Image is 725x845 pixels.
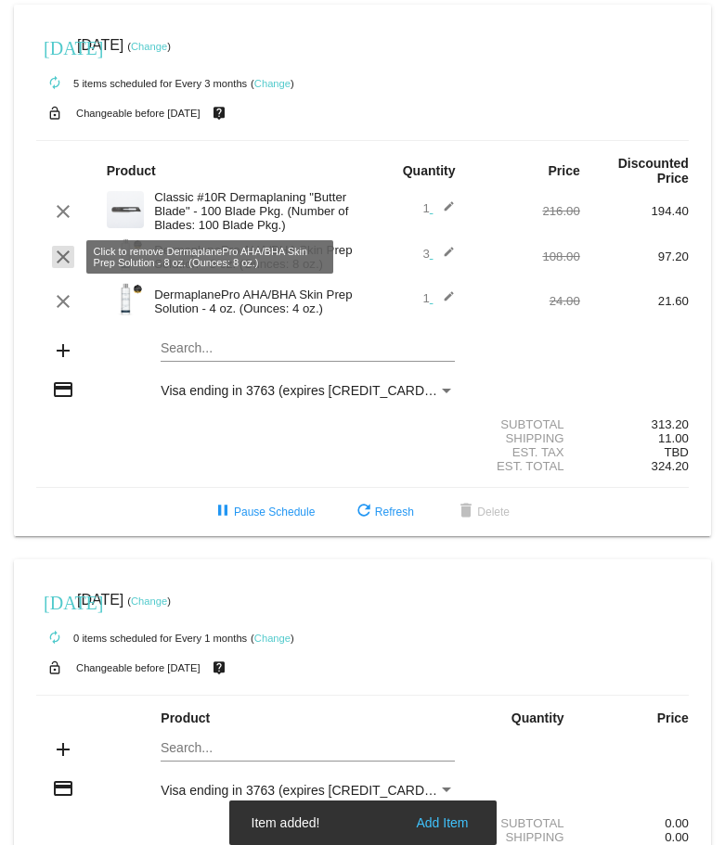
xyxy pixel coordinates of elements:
[107,191,144,228] img: dermaplanepro-10r-dermaplaning-blade-up-close.png
[161,341,455,356] input: Search...
[52,290,74,313] mat-icon: clear
[618,156,689,186] strong: Discounted Price
[212,501,234,523] mat-icon: pause
[161,711,210,725] strong: Product
[131,41,167,52] a: Change
[76,108,201,119] small: Changeable before [DATE]
[580,204,689,218] div: 194.40
[208,656,230,680] mat-icon: live_help
[252,813,474,832] simple-snack-bar: Item added!
[161,741,455,756] input: Search...
[251,78,294,89] small: ( )
[52,738,74,761] mat-icon: add
[403,163,456,178] strong: Quantity
[580,294,689,308] div: 21.60
[472,431,580,445] div: Shipping
[208,101,230,125] mat-icon: live_help
[353,506,414,519] span: Refresh
[76,662,201,673] small: Changeable before [DATE]
[580,417,689,431] div: 313.20
[580,250,689,263] div: 97.20
[44,72,66,95] mat-icon: autorenew
[52,200,74,223] mat-icon: clear
[338,495,429,529] button: Refresh
[472,294,580,308] div: 24.00
[657,711,689,725] strong: Price
[472,445,580,459] div: Est. Tax
[472,204,580,218] div: 216.00
[455,501,477,523] mat-icon: delete
[127,41,171,52] small: ( )
[52,777,74,800] mat-icon: credit_card
[52,246,74,268] mat-icon: clear
[131,595,167,607] a: Change
[472,250,580,263] div: 108.00
[145,190,362,232] div: Classic #10R Dermaplaning "Butter Blade" - 100 Blade Pkg. (Number of Blades: 100 Blade Pkg.)
[107,163,156,178] strong: Product
[472,816,580,830] div: Subtotal
[145,288,362,315] div: DermaplanePro AHA/BHA Skin Prep Solution - 4 oz. (Ounces: 4 oz.)
[422,291,455,305] span: 1
[472,830,580,844] div: Shipping
[44,35,66,58] mat-icon: [DATE]
[433,200,455,223] mat-icon: edit
[410,813,473,832] button: Add Item
[353,501,375,523] mat-icon: refresh
[422,247,455,261] span: 3
[665,445,689,459] span: TBD
[580,816,689,830] div: 0.00
[652,459,689,473] span: 324.20
[44,627,66,649] mat-icon: autorenew
[511,711,564,725] strong: Quantity
[161,383,472,398] span: Visa ending in 3763 (expires [CREDIT_CARD_DATA])
[472,417,580,431] div: Subtotal
[254,78,291,89] a: Change
[161,383,455,398] mat-select: Payment Method
[107,237,144,274] img: Cart-Images-24.png
[44,656,66,680] mat-icon: lock_open
[145,243,362,271] div: DermaplanePro AHA/BHA Skin Prep Solution - 8 oz. (Ounces: 8 oz.)
[472,459,580,473] div: Est. Total
[212,506,315,519] span: Pause Schedule
[36,78,247,89] small: 5 items scheduled for Every 3 months
[665,830,689,844] span: 0.00
[161,783,455,798] mat-select: Payment Method
[52,339,74,362] mat-icon: add
[658,431,689,445] span: 11.00
[161,783,472,798] span: Visa ending in 3763 (expires [CREDIT_CARD_DATA])
[455,506,510,519] span: Delete
[433,246,455,268] mat-icon: edit
[44,590,66,612] mat-icon: [DATE]
[36,633,247,644] small: 0 items scheduled for Every 1 months
[254,633,291,644] a: Change
[197,495,330,529] button: Pause Schedule
[44,101,66,125] mat-icon: lock_open
[107,281,144,318] img: Cart-Images-24.png
[433,290,455,313] mat-icon: edit
[549,163,580,178] strong: Price
[127,595,171,607] small: ( )
[440,495,524,529] button: Delete
[422,201,455,215] span: 1
[52,378,74,401] mat-icon: credit_card
[251,633,294,644] small: ( )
